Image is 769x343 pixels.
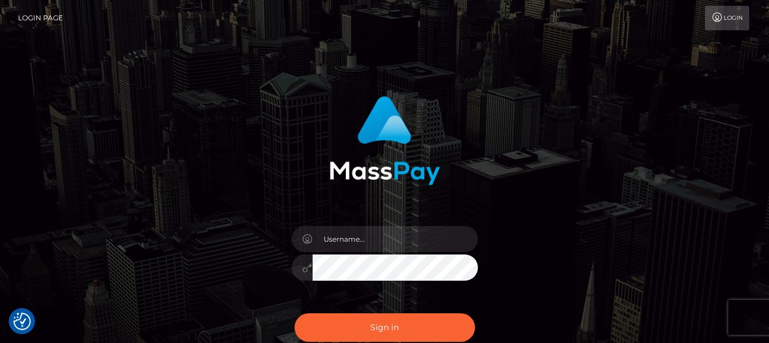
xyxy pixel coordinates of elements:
[313,226,478,252] input: Username...
[13,313,31,330] img: Revisit consent button
[329,96,440,185] img: MassPay Login
[13,313,31,330] button: Consent Preferences
[295,313,475,342] button: Sign in
[18,6,63,30] a: Login Page
[705,6,749,30] a: Login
